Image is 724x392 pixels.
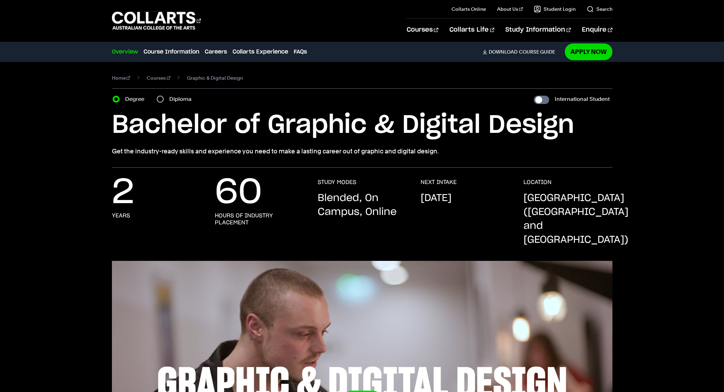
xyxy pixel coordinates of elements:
[523,191,628,247] p: [GEOGRAPHIC_DATA] ([GEOGRAPHIC_DATA] and [GEOGRAPHIC_DATA])
[449,18,494,41] a: Collarts Life
[523,179,552,186] h3: LOCATION
[534,6,576,13] a: Student Login
[233,48,288,56] a: Collarts Experience
[407,18,438,41] a: Courses
[112,212,130,219] h3: years
[215,179,262,207] p: 60
[125,94,148,104] label: Degree
[318,179,356,186] h3: STUDY MODES
[169,94,196,104] label: Diploma
[318,191,407,219] p: Blended, On Campus, Online
[587,6,612,13] a: Search
[112,110,612,141] h1: Bachelor of Graphic & Digital Design
[505,18,571,41] a: Study Information
[215,212,304,226] h3: hours of industry placement
[582,18,612,41] a: Enquire
[205,48,227,56] a: Careers
[452,6,486,13] a: Collarts Online
[112,146,612,156] p: Get the industry-ready skills and experience you need to make a lasting career out of graphic and...
[294,48,307,56] a: FAQs
[112,179,134,207] p: 2
[482,49,561,55] a: DownloadCourse Guide
[112,11,201,31] div: Go to homepage
[555,94,610,104] label: International Student
[489,49,518,55] span: Download
[421,179,457,186] h3: NEXT INTAKE
[565,43,612,60] a: Apply Now
[112,73,130,83] a: Home
[497,6,523,13] a: About Us
[112,48,138,56] a: Overview
[147,73,170,83] a: Courses
[187,73,243,83] span: Graphic & Digital Design
[144,48,199,56] a: Course Information
[421,191,452,205] p: [DATE]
